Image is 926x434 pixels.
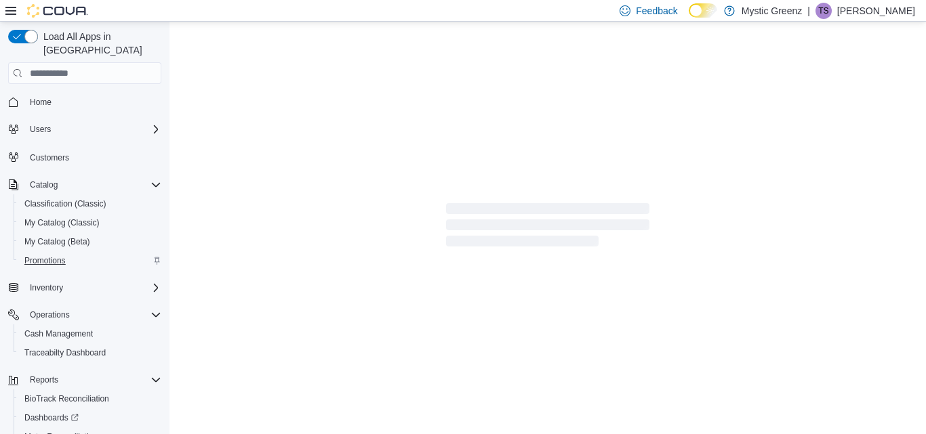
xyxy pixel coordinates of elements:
span: TS [818,3,828,19]
button: Operations [3,305,167,324]
span: Home [30,97,52,108]
button: Cash Management [14,324,167,343]
span: BioTrack Reconciliation [24,393,109,404]
a: Classification (Classic) [19,196,112,212]
p: [PERSON_NAME] [837,3,915,19]
a: My Catalog (Classic) [19,215,105,231]
img: Cova [27,4,88,18]
button: Users [3,120,167,139]
span: Reports [30,374,58,385]
button: Catalog [24,177,63,193]
span: Catalog [30,179,58,190]
a: BioTrack Reconciliation [19,391,115,407]
button: Inventory [24,280,68,296]
span: Customers [30,152,69,163]
span: My Catalog (Classic) [24,217,100,228]
span: Inventory [30,282,63,293]
button: Traceabilty Dashboard [14,343,167,362]
a: Cash Management [19,326,98,342]
span: Customers [24,148,161,165]
span: Dashboards [19,410,161,426]
p: Mystic Greenz [742,3,802,19]
span: Load All Apps in [GEOGRAPHIC_DATA] [38,30,161,57]
span: Cash Management [19,326,161,342]
span: Users [24,121,161,137]
span: Operations [24,307,161,323]
a: Traceabilty Dashboard [19,345,111,361]
span: Feedback [636,4,677,18]
a: Dashboards [14,408,167,427]
a: Dashboards [19,410,84,426]
a: Home [24,94,57,110]
a: Customers [24,150,75,166]
button: Operations [24,307,75,323]
span: Inventory [24,280,161,296]
span: Catalog [24,177,161,193]
span: My Catalog (Beta) [24,236,90,247]
button: Inventory [3,278,167,297]
button: Users [24,121,56,137]
span: Users [30,124,51,135]
span: Traceabilty Dashboard [19,345,161,361]
button: Catalog [3,175,167,194]
button: My Catalog (Classic) [14,213,167,232]
span: Home [24,93,161,110]
button: Reports [3,370,167,389]
span: Traceabilty Dashboard [24,347,106,358]
div: Tarel Stancle [816,3,832,19]
span: Classification (Classic) [24,198,106,209]
button: Reports [24,372,64,388]
span: Classification (Classic) [19,196,161,212]
span: BioTrack Reconciliation [19,391,161,407]
span: My Catalog (Classic) [19,215,161,231]
span: My Catalog (Beta) [19,234,161,250]
button: Classification (Classic) [14,194,167,213]
button: Promotions [14,251,167,270]
span: Dashboards [24,412,79,423]
span: Promotions [24,255,66,266]
a: My Catalog (Beta) [19,234,96,250]
a: Promotions [19,253,71,269]
span: Promotions [19,253,161,269]
p: | [807,3,810,19]
button: BioTrack Reconciliation [14,389,167,408]
button: My Catalog (Beta) [14,232,167,251]
button: Customers [3,147,167,167]
span: Reports [24,372,161,388]
span: Cash Management [24,328,93,339]
span: Operations [30,309,70,320]
input: Dark Mode [689,3,717,18]
button: Home [3,92,167,112]
span: Loading [446,206,649,249]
